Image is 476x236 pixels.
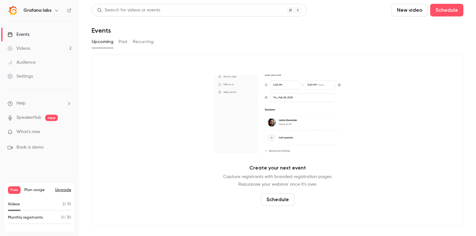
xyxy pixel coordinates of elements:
[92,27,111,34] h1: Events
[23,7,52,14] h6: Grafana labs
[261,193,294,206] button: Schedule
[16,114,41,121] a: SpeakerHub
[430,4,463,16] button: Schedule
[55,188,71,193] button: Upgrade
[8,31,29,38] div: Events
[8,201,20,207] p: Videos
[8,5,18,16] img: Grafana labs
[16,129,40,135] span: What's new
[63,202,64,206] span: 2
[249,164,306,172] p: Create your next event
[63,201,71,207] p: / 10
[8,186,21,194] span: Free
[8,59,36,66] div: Audience
[8,45,30,52] div: Videos
[97,7,160,14] div: Search for videos or events
[8,100,71,107] li: help-dropdown-opener
[8,215,43,220] p: Monthly registrants
[392,4,428,16] button: New video
[45,115,58,121] span: new
[16,100,26,107] span: Help
[16,144,44,151] span: Book a demo
[24,188,51,193] span: Plan usage
[8,73,33,80] div: Settings
[223,173,332,188] p: Capture registrants with branded registration pages. Repurpose your webinar once it's over.
[92,37,113,47] button: Upcoming
[61,215,71,220] p: / 30
[61,216,64,220] span: 0
[119,37,128,47] button: Past
[133,37,154,47] button: Recurring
